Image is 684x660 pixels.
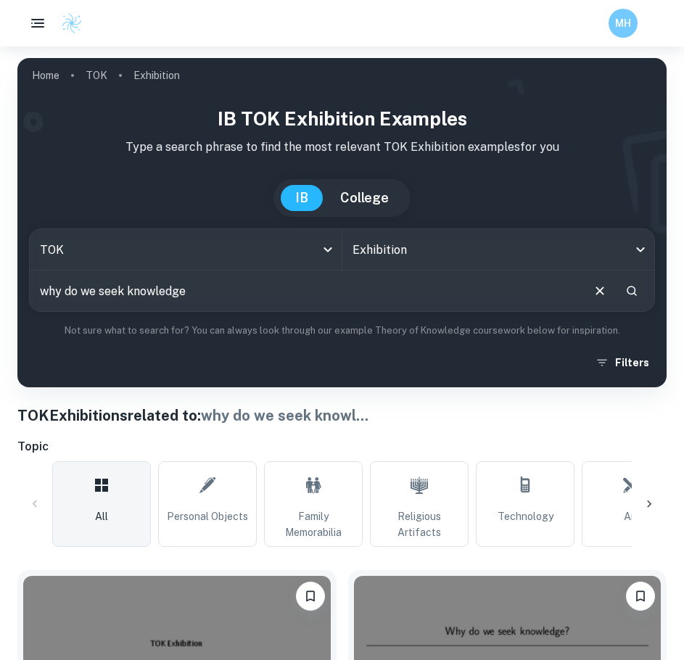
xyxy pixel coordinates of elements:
[17,405,667,426] h1: TOK Exhibitions related to:
[17,58,667,387] img: profile cover
[342,229,655,270] div: Exhibition
[61,12,83,34] img: Clastify logo
[609,9,638,38] button: MH
[326,185,403,211] button: College
[86,65,107,86] a: TOK
[615,15,632,31] h6: MH
[167,508,248,524] span: Personal Objects
[281,185,323,211] button: IB
[619,279,644,303] button: Search
[296,582,325,611] button: Bookmark
[29,104,655,133] h1: IB TOK Exhibition examples
[271,508,356,540] span: Family Memorabilia
[592,350,655,376] button: Filters
[626,582,655,611] button: Bookmark
[29,323,655,338] p: Not sure what to search for? You can always look through our example Theory of Knowledge coursewo...
[32,65,59,86] a: Home
[201,407,368,424] span: why do we seek knowl ...
[95,508,108,524] span: All
[30,229,342,270] div: TOK
[586,277,614,305] button: Clear
[52,12,83,34] a: Clastify logo
[376,508,462,540] span: Religious Artifacts
[133,67,180,83] p: Exhibition
[17,438,667,455] h6: Topic
[624,508,639,524] span: Art
[29,139,655,156] p: Type a search phrase to find the most relevant TOK Exhibition examples for you
[498,508,553,524] span: Technology
[30,271,580,311] input: E.g. present and past knowledge, religious objects, Rubik's Cube...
